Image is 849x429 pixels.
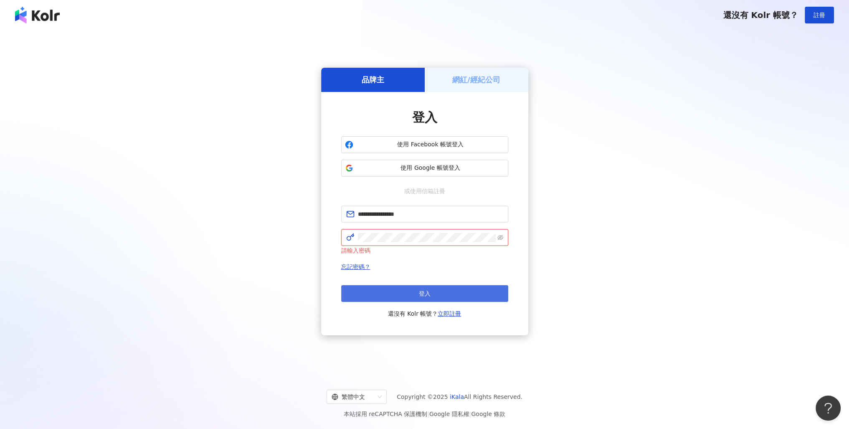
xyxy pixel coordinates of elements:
img: logo [15,7,60,23]
h5: 品牌主 [362,74,384,85]
button: 註冊 [805,7,834,23]
iframe: Help Scout Beacon - Open [816,396,841,421]
a: 立即註冊 [438,310,461,317]
span: | [469,411,471,417]
button: 使用 Google 帳號登入 [341,160,508,176]
div: 請輸入密碼 [341,246,508,255]
span: 登入 [412,110,437,125]
div: 繁體中文 [332,390,374,403]
button: 使用 Facebook 帳號登入 [341,136,508,153]
span: 還沒有 Kolr 帳號？ [723,10,798,20]
a: Google 隱私權 [429,411,469,417]
span: 註冊 [814,12,825,18]
span: 使用 Facebook 帳號登入 [357,140,504,149]
span: eye-invisible [497,235,503,240]
span: 或使用信箱註冊 [398,186,451,196]
a: iKala [450,393,464,400]
span: | [427,411,429,417]
a: 忘記密碼？ [341,263,370,270]
h5: 網紅/經紀公司 [452,74,500,85]
span: 本站採用 reCAPTCHA 保護機制 [344,409,505,419]
button: 登入 [341,285,508,302]
span: 使用 Google 帳號登入 [357,164,504,172]
span: 登入 [419,290,431,297]
a: Google 條款 [471,411,505,417]
span: 還沒有 Kolr 帳號？ [388,309,461,319]
span: Copyright © 2025 All Rights Reserved. [397,392,522,402]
